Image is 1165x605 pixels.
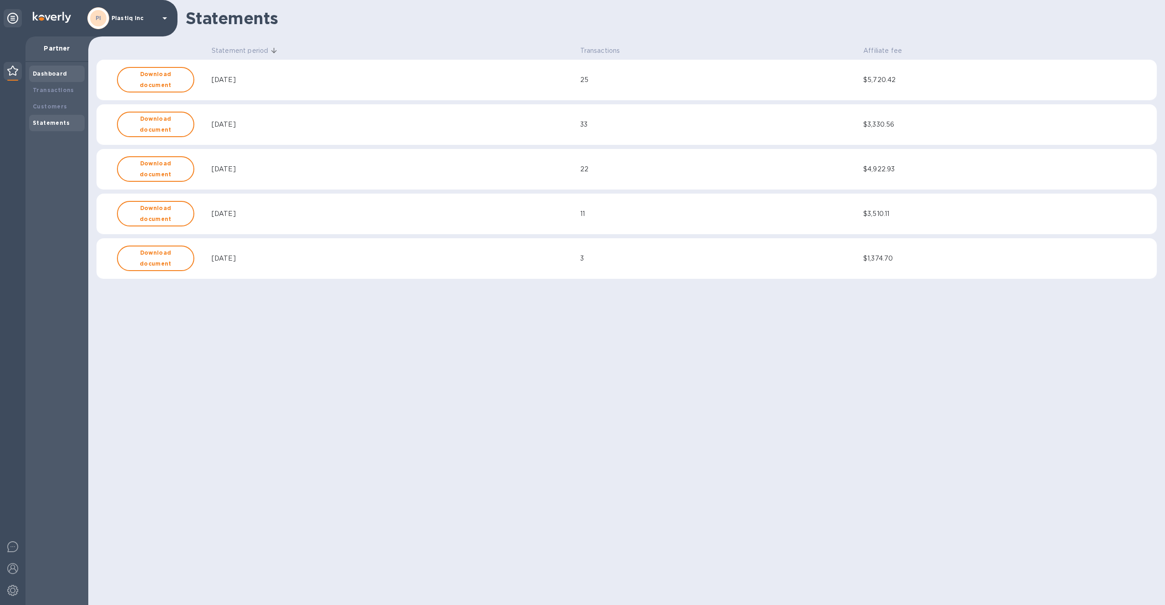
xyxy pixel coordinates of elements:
b: Customers [33,103,67,110]
div: $3,510.11 [863,209,1136,219]
b: Download document [125,158,186,180]
b: Statements [33,119,70,126]
div: 3 [580,254,860,263]
b: Download document [125,203,186,225]
p: Plastiq Inc [111,15,157,21]
div: [DATE] [212,75,577,85]
div: $5,720.42 [863,75,1136,85]
span: Affiliate fee [863,45,902,56]
button: Download document [117,67,194,92]
div: $4,922.93 [863,164,1136,174]
div: 11 [580,209,860,219]
div: [DATE] [212,209,577,219]
div: 33 [580,120,860,129]
b: Transactions [33,87,74,93]
div: $1,374.70 [863,254,1136,263]
b: PI [96,15,101,21]
div: 22 [580,164,860,174]
div: [DATE] [212,120,577,129]
b: Download document [125,247,186,269]
span: Statement period [212,45,280,56]
div: [DATE] [212,164,577,174]
b: Dashboard [33,70,67,77]
p: Partner [33,44,81,53]
span: Affiliate fee [863,45,914,56]
h1: Statements [186,9,1150,28]
div: 25 [580,75,860,85]
span: Transactions [580,45,620,56]
span: Statement period [212,45,268,56]
div: $3,330.56 [863,120,1136,129]
img: Partner [7,66,18,76]
span: Transactions [580,45,632,56]
b: Download document [125,113,186,135]
button: Download document [117,156,194,182]
div: [DATE] [212,254,577,263]
div: Unpin categories [4,9,22,27]
b: Download document [125,69,186,91]
button: Download document [117,246,194,271]
button: Download document [117,112,194,137]
img: Logo [33,12,71,23]
button: Download document [117,201,194,226]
